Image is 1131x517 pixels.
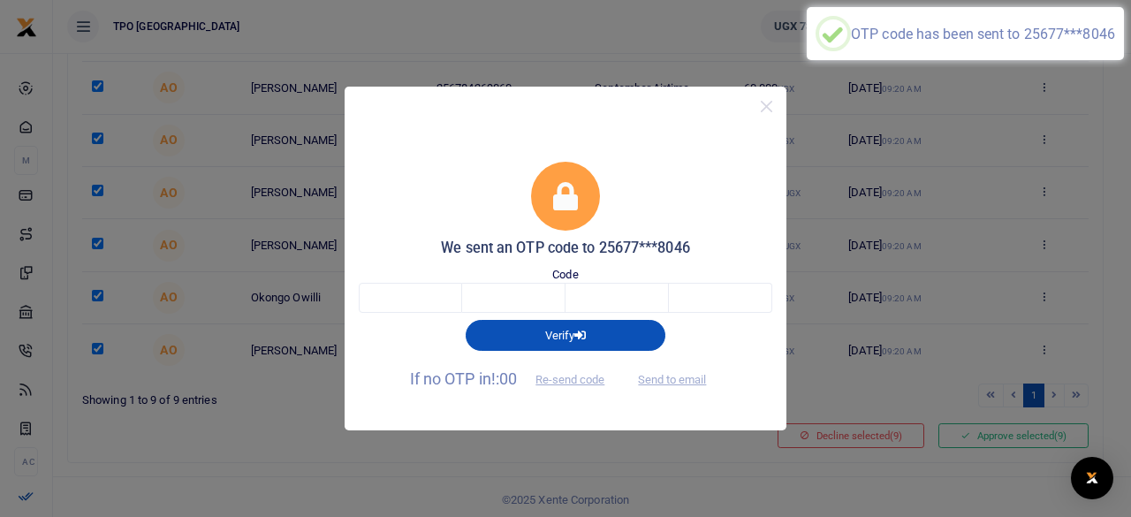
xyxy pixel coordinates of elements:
[552,266,578,284] label: Code
[410,369,620,388] span: If no OTP in
[466,320,665,350] button: Verify
[754,94,779,119] button: Close
[1071,457,1113,499] div: Open Intercom Messenger
[851,26,1115,42] div: OTP code has been sent to 25677***8046
[491,369,517,388] span: !:00
[359,239,772,257] h5: We sent an OTP code to 25677***8046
